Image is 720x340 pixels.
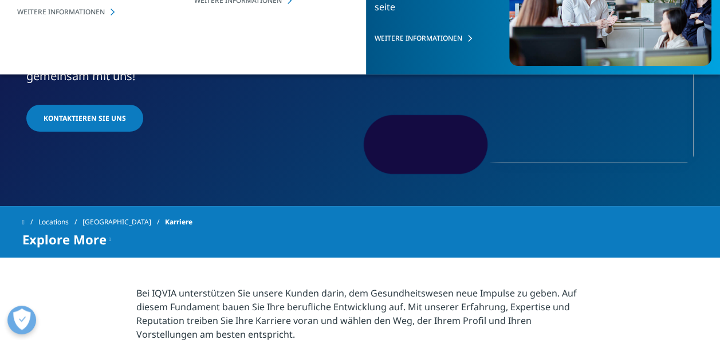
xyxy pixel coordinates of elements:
a: Kontaktieren Sie uns [26,105,143,132]
a: WEITERE INFORMATIONEN [17,7,183,17]
span: Karriere [165,212,192,232]
a: [GEOGRAPHIC_DATA] [82,212,165,232]
span: Explore More [22,232,107,246]
span: Kontaktieren Sie uns [44,113,126,123]
a: Locations [38,212,82,232]
a: WEITERE INFORMATIONEN [375,33,486,43]
button: Präferenzen öffnen [7,306,36,334]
